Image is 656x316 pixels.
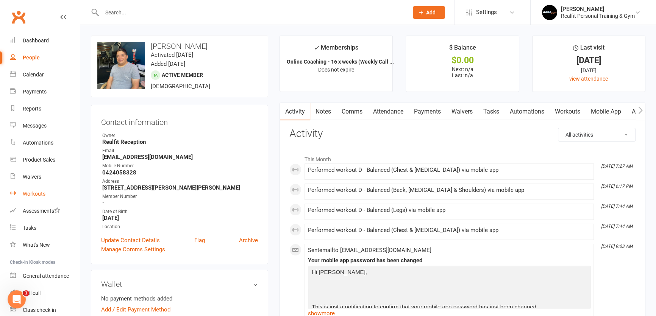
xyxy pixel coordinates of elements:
strong: - [102,199,258,206]
a: Update Contact Details [101,236,160,245]
strong: [EMAIL_ADDRESS][DOMAIN_NAME] [102,154,258,160]
a: General attendance kiosk mode [10,268,80,285]
div: Email [102,147,258,154]
li: This Month [289,151,636,163]
div: [DATE] [539,66,638,75]
h3: [PERSON_NAME] [97,42,262,50]
a: Manage Comms Settings [101,245,165,254]
div: Messages [23,123,47,129]
strong: Realfit Reception [102,139,258,145]
a: Messages [10,117,80,134]
i: [DATE] 9:03 AM [601,244,633,249]
h3: Activity [289,128,636,140]
li: No payment methods added [101,294,258,303]
a: Notes [310,103,336,120]
div: $0.00 [413,56,512,64]
div: Owner [102,132,258,139]
i: [DATE] 6:17 PM [601,184,633,189]
span: Add [426,9,436,16]
a: Payments [10,83,80,100]
span: 1 [23,290,29,296]
div: Your mobile app password has been changed [308,257,590,264]
p: Hi [PERSON_NAME], [310,268,589,279]
span: Sent email to [EMAIL_ADDRESS][DOMAIN_NAME] [308,247,431,254]
div: Tasks [23,225,36,231]
a: Payments [409,103,446,120]
div: Performed workout D - Balanced (Chest & [MEDICAL_DATA]) via mobile app [308,227,590,233]
a: Archive [239,236,258,245]
div: Class check-in [23,307,56,313]
a: Clubworx [9,8,28,26]
div: Product Sales [23,157,55,163]
div: Automations [23,140,53,146]
img: image1716758204.png [97,42,145,89]
a: Tasks [478,103,504,120]
span: Settings [476,4,497,21]
i: [DATE] 7:27 AM [601,163,633,169]
time: Added [DATE] [151,61,185,67]
div: Assessments [23,208,60,214]
a: What's New [10,237,80,254]
div: [DATE] [539,56,638,64]
div: Member Number [102,193,258,200]
a: Automations [504,103,550,120]
div: Address [102,178,258,185]
time: Activated [DATE] [151,51,193,58]
div: Workouts [23,191,45,197]
a: Reports [10,100,80,117]
a: Calendar [10,66,80,83]
div: Memberships [314,43,358,57]
div: Performed workout D - Balanced (Legs) via mobile app [308,207,590,213]
i: ✓ [314,44,319,51]
button: Add [413,6,445,19]
img: thumb_image1693388435.png [542,5,557,20]
div: Performed workout D - Balanced (Chest & [MEDICAL_DATA]) via mobile app [308,167,590,173]
div: Reports [23,106,41,112]
a: Roll call [10,285,80,302]
div: Last visit [573,43,604,56]
i: [DATE] 7:44 AM [601,204,633,209]
div: Date of Birth [102,208,258,215]
div: Performed workout D - Balanced (Back, [MEDICAL_DATA] & Shoulders) via mobile app [308,187,590,193]
div: Waivers [23,174,41,180]
div: Realfit Personal Training & Gym [561,12,635,19]
a: Add / Edit Payment Method [101,305,170,314]
a: Activity [280,103,310,120]
a: Assessments [10,202,80,219]
a: Product Sales [10,151,80,168]
a: Workouts [10,185,80,202]
i: [DATE] 7:44 AM [601,224,633,229]
a: People [10,49,80,66]
div: Location [102,223,258,230]
strong: 0424058328 [102,169,258,176]
div: $ Balance [449,43,476,56]
a: view attendance [569,76,608,82]
a: Flag [194,236,205,245]
div: Roll call [23,290,41,296]
h3: Contact information [101,115,258,126]
strong: [DATE] [102,215,258,221]
a: Dashboard [10,32,80,49]
p: Next: n/a Last: n/a [413,66,512,78]
iframe: Intercom live chat [8,290,26,308]
a: Waivers [10,168,80,185]
div: General attendance [23,273,69,279]
input: Search... [100,7,403,18]
a: Waivers [446,103,478,120]
p: This is just a notification to confirm that your mobile app password has just been changed. [310,302,589,313]
span: Does not expire [318,67,354,73]
a: Comms [336,103,368,120]
span: Active member [162,72,203,78]
div: What's New [23,242,50,248]
strong: Online Coaching - 16 x weeks (Weekly Call ... [287,59,394,65]
div: Mobile Number [102,162,258,170]
h3: Wallet [101,280,258,288]
a: Workouts [550,103,586,120]
div: Calendar [23,72,44,78]
a: Attendance [368,103,409,120]
a: Mobile App [586,103,626,120]
a: Tasks [10,219,80,237]
a: Automations [10,134,80,151]
span: [DEMOGRAPHIC_DATA] [151,83,210,90]
div: [PERSON_NAME] [561,6,635,12]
